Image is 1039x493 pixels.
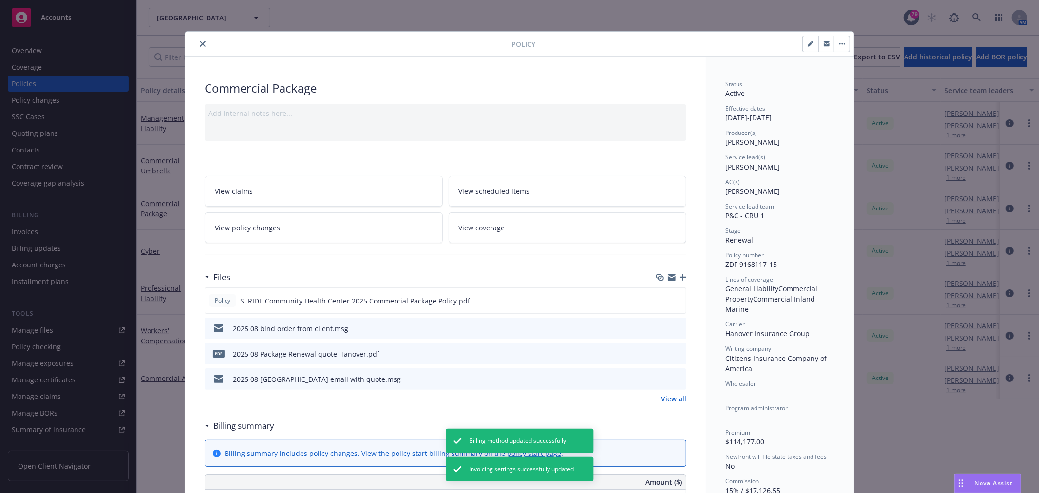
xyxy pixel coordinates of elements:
span: Wholesaler [725,379,756,388]
div: Billing summary [205,419,274,432]
span: $114,177.00 [725,437,764,446]
span: [PERSON_NAME] [725,187,780,196]
span: Commercial Property [725,284,819,303]
span: Commission [725,477,759,485]
div: 2025 08 Package Renewal quote Hanover.pdf [233,349,379,359]
span: [PERSON_NAME] [725,162,780,171]
button: preview file [674,374,682,384]
h3: Billing summary [213,419,274,432]
span: Active [725,89,745,98]
span: P&C - CRU 1 [725,211,764,220]
a: View scheduled items [449,176,687,207]
span: Policy [213,296,232,305]
span: View coverage [459,223,505,233]
a: View all [661,394,686,404]
button: download file [658,296,665,306]
span: View claims [215,186,253,196]
h3: Files [213,271,230,284]
div: Files [205,271,230,284]
span: Nova Assist [975,479,1013,487]
div: Billing summary includes policy changes. View the policy start billing summary on the . [225,448,563,458]
span: Commercial Inland Marine [725,294,817,314]
div: Add internal notes here... [208,108,682,118]
span: Policy number [725,251,764,259]
span: General Liability [725,284,778,293]
button: preview file [674,323,682,334]
span: Billing method updated successfully [469,436,566,445]
button: download file [658,349,666,359]
span: Policy [511,39,535,49]
button: close [197,38,208,50]
span: STRIDE Community Health Center 2025 Commercial Package Policy.pdf [240,296,470,306]
span: ZDF 9168117-15 [725,260,777,269]
span: No [725,461,735,471]
span: Hanover Insurance Group [725,329,810,338]
span: Producer(s) [725,129,757,137]
div: 2025 08 [GEOGRAPHIC_DATA] email with quote.msg [233,374,401,384]
div: 2025 08 bind order from client.msg [233,323,348,334]
button: download file [658,374,666,384]
span: Stage [725,227,741,235]
span: Writing company [725,344,771,353]
button: download file [658,323,666,334]
span: Program administrator [725,404,788,412]
a: View claims [205,176,443,207]
span: Newfront will file state taxes and fees [725,453,827,461]
span: Carrier [725,320,745,328]
span: - [725,388,728,398]
button: preview file [673,296,682,306]
div: [DATE] - [DATE] [725,104,834,123]
div: Commercial Package [205,80,686,96]
span: Lines of coverage [725,275,773,284]
span: Renewal [725,235,753,245]
div: Drag to move [955,474,967,493]
span: Effective dates [725,104,765,113]
span: [PERSON_NAME] [725,137,780,147]
a: View policy changes [205,212,443,243]
span: Citizens Insurance Company of America [725,354,829,373]
span: - [725,413,728,422]
span: Amount ($) [645,477,682,487]
span: Service lead(s) [725,153,765,161]
span: pdf [213,350,225,357]
button: preview file [674,349,682,359]
span: Invoicing settings successfully updated [469,465,574,474]
span: Status [725,80,742,88]
span: View policy changes [215,223,280,233]
span: AC(s) [725,178,740,186]
span: View scheduled items [459,186,530,196]
button: Nova Assist [954,474,1021,493]
a: View coverage [449,212,687,243]
span: Service lead team [725,202,774,210]
span: Premium [725,428,750,436]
